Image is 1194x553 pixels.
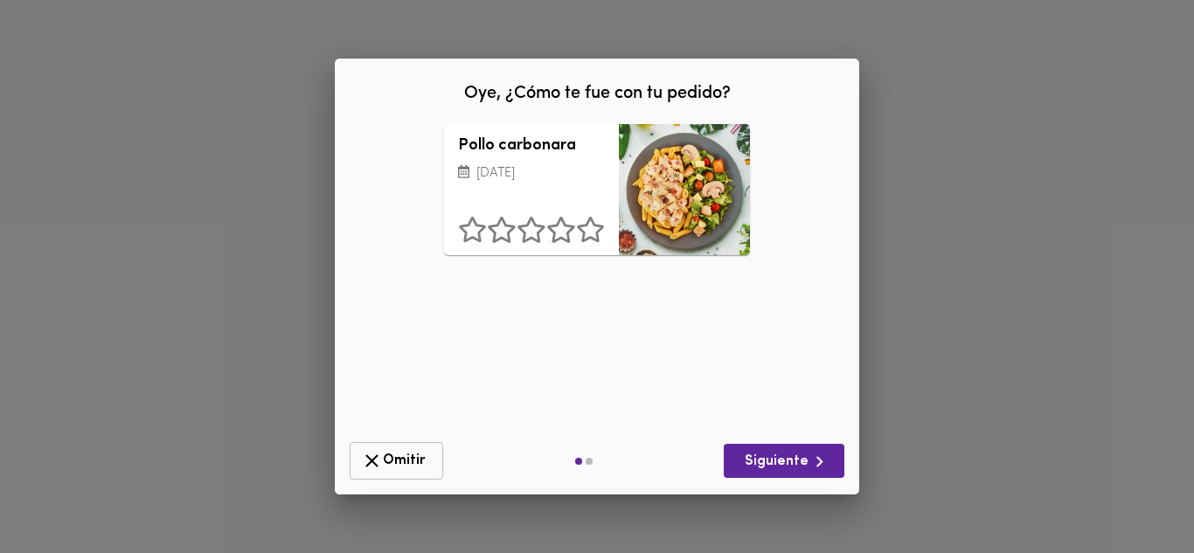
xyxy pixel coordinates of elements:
p: [DATE] [458,164,605,184]
span: Omitir [361,450,432,472]
h3: Pollo carbonara [458,138,605,156]
div: Pollo carbonara [619,124,750,255]
iframe: Messagebird Livechat Widget [1093,452,1177,536]
span: Oye, ¿Cómo te fue con tu pedido? [464,85,731,102]
button: Omitir [350,442,443,480]
button: Siguiente [724,444,844,478]
span: Siguiente [738,451,830,473]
